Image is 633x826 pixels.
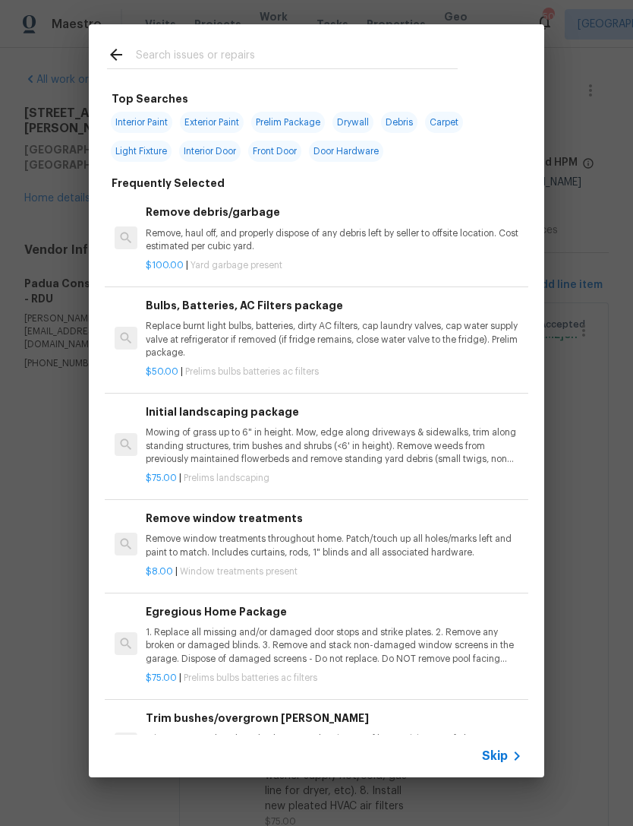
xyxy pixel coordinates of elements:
h6: Initial landscaping package [146,404,522,420]
p: | [146,366,522,378]
h6: Remove debris/garbage [146,204,522,220]
p: Replace burnt light bulbs, batteries, dirty AC filters, cap laundry valves, cap water supply valv... [146,320,522,359]
span: Interior Paint [111,112,172,133]
span: Skip [482,748,508,764]
span: Prelim Package [251,112,325,133]
span: Drywall [332,112,373,133]
span: Debris [381,112,417,133]
span: Light Fixture [111,141,172,162]
input: Search issues or repairs [136,46,458,68]
span: $8.00 [146,567,173,576]
h6: Remove window treatments [146,510,522,527]
span: Carpet [425,112,463,133]
span: Prelims bulbs batteries ac filters [184,673,317,682]
h6: Frequently Selected [112,175,225,191]
p: | [146,565,522,578]
span: Door Hardware [309,141,383,162]
span: Front Door [248,141,301,162]
p: Mowing of grass up to 6" in height. Mow, edge along driveways & sidewalks, trim along standing st... [146,426,522,465]
p: Trim overgrown hegdes & bushes around perimeter of home giving 12" of clearance. Properly dispose... [146,733,522,758]
p: Remove window treatments throughout home. Patch/touch up all holes/marks left and paint to match.... [146,533,522,559]
span: Window treatments present [180,567,298,576]
h6: Bulbs, Batteries, AC Filters package [146,297,522,314]
span: Yard garbage present [191,261,282,270]
span: $50.00 [146,367,178,376]
p: | [146,672,522,685]
h6: Trim bushes/overgrown [PERSON_NAME] [146,710,522,726]
span: $75.00 [146,673,177,682]
p: | [146,472,522,485]
p: 1. Replace all missing and/or damaged door stops and strike plates. 2. Remove any broken or damag... [146,626,522,665]
span: Interior Door [179,141,241,162]
span: Prelims bulbs batteries ac filters [185,367,319,376]
p: | [146,259,522,272]
h6: Top Searches [112,90,188,107]
span: $75.00 [146,473,177,483]
span: Prelims landscaping [184,473,269,483]
span: Exterior Paint [180,112,244,133]
h6: Egregious Home Package [146,603,522,620]
p: Remove, haul off, and properly dispose of any debris left by seller to offsite location. Cost est... [146,227,522,253]
span: $100.00 [146,261,184,270]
